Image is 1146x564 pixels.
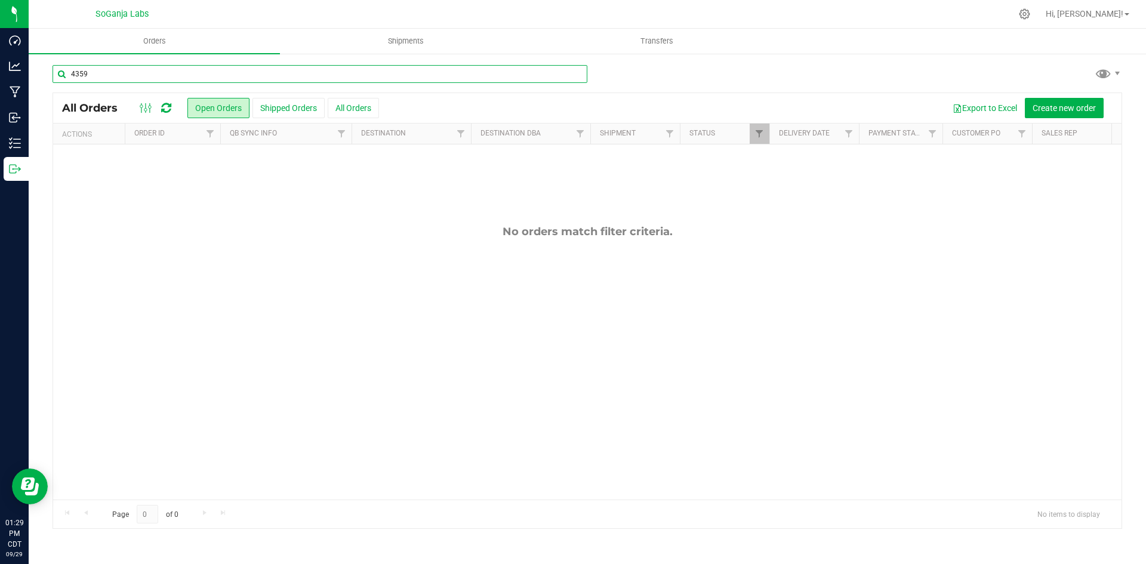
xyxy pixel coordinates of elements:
input: Search Order ID, Destination, Customer PO... [53,65,587,83]
a: Filter [660,124,680,144]
span: Shipments [372,36,440,47]
inline-svg: Outbound [9,163,21,175]
p: 01:29 PM CDT [5,517,23,550]
a: Filter [451,124,471,144]
a: Filter [332,124,352,144]
span: Hi, [PERSON_NAME]! [1046,9,1123,19]
a: Shipment [600,129,636,137]
button: All Orders [328,98,379,118]
a: Order ID [134,129,165,137]
a: Filter [571,124,590,144]
a: QB Sync Info [230,129,277,137]
inline-svg: Dashboard [9,35,21,47]
inline-svg: Analytics [9,60,21,72]
a: Orders [29,29,280,54]
span: Transfers [624,36,689,47]
span: SoGanja Labs [95,9,149,19]
div: Manage settings [1017,8,1032,20]
span: Page of 0 [102,505,188,523]
a: Destination [361,129,406,137]
a: Sales Rep [1042,129,1077,137]
span: Orders [127,36,182,47]
a: Filter [839,124,859,144]
a: Status [689,129,715,137]
button: Open Orders [187,98,249,118]
button: Export to Excel [945,98,1025,118]
a: Customer PO [952,129,1000,137]
span: All Orders [62,101,130,115]
a: Filter [923,124,942,144]
button: Create new order [1025,98,1104,118]
a: Filter [750,124,769,144]
a: Destination DBA [480,129,541,137]
a: Payment Status [868,129,928,137]
inline-svg: Inbound [9,112,21,124]
a: Transfers [531,29,783,54]
span: No items to display [1028,505,1110,523]
inline-svg: Manufacturing [9,86,21,98]
a: Filter [1012,124,1032,144]
a: Filter [201,124,220,144]
a: Shipments [280,29,531,54]
iframe: Resource center [12,469,48,504]
span: Create new order [1033,103,1096,113]
a: Delivery Date [779,129,830,137]
button: Shipped Orders [252,98,325,118]
div: Actions [62,130,120,138]
inline-svg: Inventory [9,137,21,149]
p: 09/29 [5,550,23,559]
div: No orders match filter criteria. [53,225,1122,238]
